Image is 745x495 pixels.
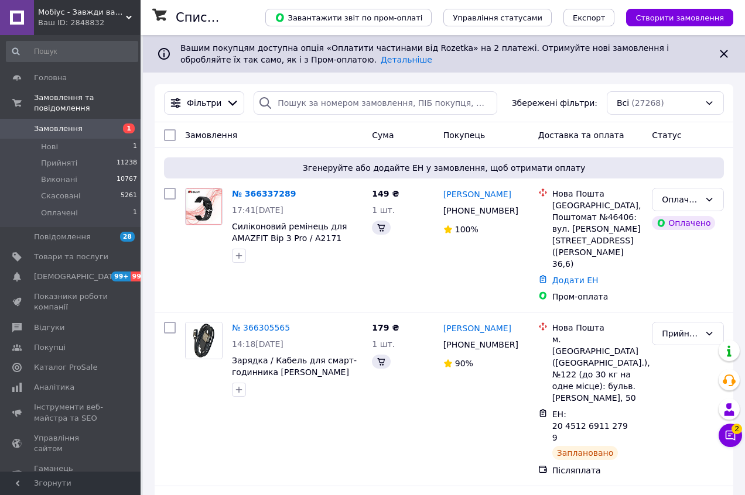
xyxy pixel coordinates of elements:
[34,232,91,242] span: Повідомлення
[732,424,742,434] span: 2
[41,142,58,152] span: Нові
[34,382,74,393] span: Аналітика
[372,205,395,215] span: 1 шт.
[443,130,485,140] span: Покупець
[372,189,399,198] span: 149 ₴
[265,9,432,26] button: Завантажити звіт по пром-оплаті
[38,18,141,28] div: Ваш ID: 2848832
[455,359,473,368] span: 90%
[133,142,137,152] span: 1
[185,188,223,225] a: Фото товару
[41,174,77,185] span: Виконані
[186,188,222,225] img: Фото товару
[34,291,108,312] span: Показники роботи компанії
[176,11,295,25] h1: Список замовлень
[34,252,108,262] span: Товари та послуги
[381,55,432,64] a: Детальніше
[443,188,511,200] a: [PERSON_NAME]
[186,322,222,359] img: Фото товару
[662,327,700,340] div: Прийнято
[552,291,643,302] div: Пром-оплата
[552,188,643,200] div: Нова Пошта
[34,322,64,333] span: Відгуки
[34,362,97,373] span: Каталог ProSale
[120,232,135,242] span: 28
[275,12,422,23] span: Завантажити звіт по пром-оплаті
[372,323,399,332] span: 179 ₴
[552,446,618,460] div: Заплановано
[441,202,520,219] div: [PHONE_NUMBER]
[232,189,296,198] a: № 366337289
[443,322,511,334] a: [PERSON_NAME]
[372,130,394,140] span: Cума
[34,342,66,353] span: Покупці
[372,339,395,349] span: 1 шт.
[133,208,137,218] span: 1
[652,216,715,230] div: Оплачено
[232,205,283,215] span: 17:41[DATE]
[538,130,624,140] span: Доставка та оплата
[719,424,742,447] button: Чат з покупцем2
[552,322,643,334] div: Нова Пошта
[631,98,664,108] span: (27268)
[512,97,597,109] span: Збережені фільтри:
[552,465,643,476] div: Післяплата
[41,191,81,201] span: Скасовані
[34,463,108,484] span: Гаманець компанії
[34,271,121,282] span: [DEMOGRAPHIC_DATA]
[443,9,552,26] button: Управління статусами
[232,222,347,255] a: Силіконовий ремінець для AMAZFIT Bip 3 Pro / A2171 (Black)
[117,158,137,169] span: 11238
[180,43,669,64] span: Вашим покупцям доступна опція «Оплатити частинами від Rozetka» на 2 платежі. Отримуйте нові замов...
[185,322,223,359] a: Фото товару
[441,336,520,353] div: [PHONE_NUMBER]
[552,200,643,270] div: [GEOGRAPHIC_DATA], Поштомат №46406: вул. [PERSON_NAME][STREET_ADDRESS] ([PERSON_NAME] 36,6)
[552,410,628,442] span: ЕН: 20 4512 6911 2799
[455,225,479,234] span: 100%
[121,191,137,201] span: 5261
[573,13,606,22] span: Експорт
[34,92,141,114] span: Замовлення та повідомлення
[254,91,497,115] input: Пошук за номером замовлення, ПІБ покупця, номером телефону, Email, номером накладної
[41,158,77,169] span: Прийняті
[34,433,108,454] span: Управління сайтом
[117,174,137,185] span: 10767
[123,123,135,133] span: 1
[662,193,700,206] div: Оплачено
[38,7,126,18] span: Мобіус - Завжди вам раді!
[131,271,150,281] span: 99+
[626,9,733,26] button: Створити замовлення
[111,271,131,281] span: 99+
[34,123,83,134] span: Замовлення
[552,276,599,285] a: Додати ЕН
[187,97,221,109] span: Фільтри
[232,356,357,389] a: Зарядка / Кабель для смарт-годинника [PERSON_NAME] Solar Lite / LS05L
[169,162,719,174] span: Згенеруйте або додайте ЕН у замовлення, щоб отримати оплату
[552,334,643,404] div: м. [GEOGRAPHIC_DATA] ([GEOGRAPHIC_DATA].), №122 (до 30 кг на одне місце): бульв. [PERSON_NAME], 50
[614,12,733,22] a: Створити замовлення
[232,323,290,332] a: № 366305565
[617,97,629,109] span: Всі
[635,13,724,22] span: Створити замовлення
[34,73,67,83] span: Головна
[563,9,615,26] button: Експорт
[6,41,138,62] input: Пошук
[185,130,237,140] span: Замовлення
[453,13,542,22] span: Управління статусами
[232,339,283,349] span: 14:18[DATE]
[34,402,108,423] span: Інструменти веб-майстра та SEO
[652,130,682,140] span: Статус
[41,208,78,218] span: Оплачені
